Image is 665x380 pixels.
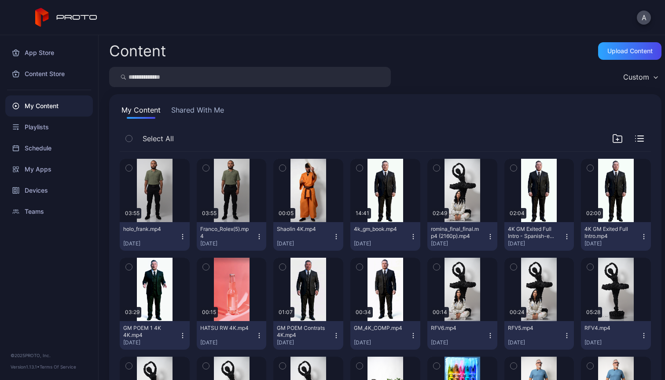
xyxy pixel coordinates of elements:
button: My Content [120,105,162,119]
span: Select All [143,133,174,144]
a: Devices [5,180,93,201]
div: RFV4.mp4 [584,325,633,332]
div: 4K GM Exited Full Intro - Spanish-es-VE.mp4 [508,226,556,240]
a: Schedule [5,138,93,159]
a: App Store [5,42,93,63]
button: Upload Content [598,42,661,60]
div: [DATE] [431,339,487,346]
button: 4K GM Exited Full Intro.mp4[DATE] [581,222,651,251]
div: GM POEM 1 4K 4K.mp4 [123,325,172,339]
div: [DATE] [354,339,410,346]
div: Content [109,44,166,58]
div: GM_4K_COMP.mp4 [354,325,402,332]
button: 4k_gm_book.mp4[DATE] [350,222,420,251]
div: [DATE] [277,339,333,346]
button: RFV4.mp4[DATE] [581,321,651,350]
button: Shaolin 4K.mp4[DATE] [273,222,343,251]
div: GM POEM Contrats 4K.mp4 [277,325,325,339]
button: Franco_Rolex(5).mp4[DATE] [197,222,267,251]
a: Content Store [5,63,93,84]
button: romina_final_final.mp4 (2160p).mp4[DATE] [427,222,497,251]
div: [DATE] [508,240,564,247]
div: RFV5.mp4 [508,325,556,332]
div: romina_final_final.mp4 (2160p).mp4 [431,226,479,240]
button: A [637,11,651,25]
span: Version 1.13.1 • [11,364,40,369]
div: [DATE] [123,339,179,346]
div: [DATE] [123,240,179,247]
button: holo_frank.mp4[DATE] [120,222,190,251]
div: Custom [623,73,649,81]
div: 4k_gm_book.mp4 [354,226,402,233]
button: Custom [619,67,661,87]
div: holo_frank.mp4 [123,226,172,233]
button: RFV5.mp4[DATE] [504,321,574,350]
div: [DATE] [431,240,487,247]
button: 4K GM Exited Full Intro - Spanish-es-VE.mp4[DATE] [504,222,574,251]
button: GM POEM 1 4K 4K.mp4[DATE] [120,321,190,350]
a: Teams [5,201,93,222]
a: My Apps [5,159,93,180]
div: [DATE] [200,240,256,247]
button: HATSU RW 4K.mp4[DATE] [197,321,267,350]
button: GM_4K_COMP.mp4[DATE] [350,321,420,350]
div: HATSU RW 4K.mp4 [200,325,249,332]
a: My Content [5,95,93,117]
div: RFV6.mp4 [431,325,479,332]
a: Playlists [5,117,93,138]
a: Terms Of Service [40,364,76,369]
button: RFV6.mp4[DATE] [427,321,497,350]
div: © 2025 PROTO, Inc. [11,352,88,359]
div: Shaolin 4K.mp4 [277,226,325,233]
button: Shared With Me [169,105,226,119]
div: 4K GM Exited Full Intro.mp4 [584,226,633,240]
div: Upload Content [607,47,653,55]
div: [DATE] [354,240,410,247]
div: [DATE] [277,240,333,247]
div: [DATE] [584,339,640,346]
div: [DATE] [508,339,564,346]
div: Franco_Rolex(5).mp4 [200,226,249,240]
button: GM POEM Contrats 4K.mp4[DATE] [273,321,343,350]
div: [DATE] [584,240,640,247]
div: [DATE] [200,339,256,346]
